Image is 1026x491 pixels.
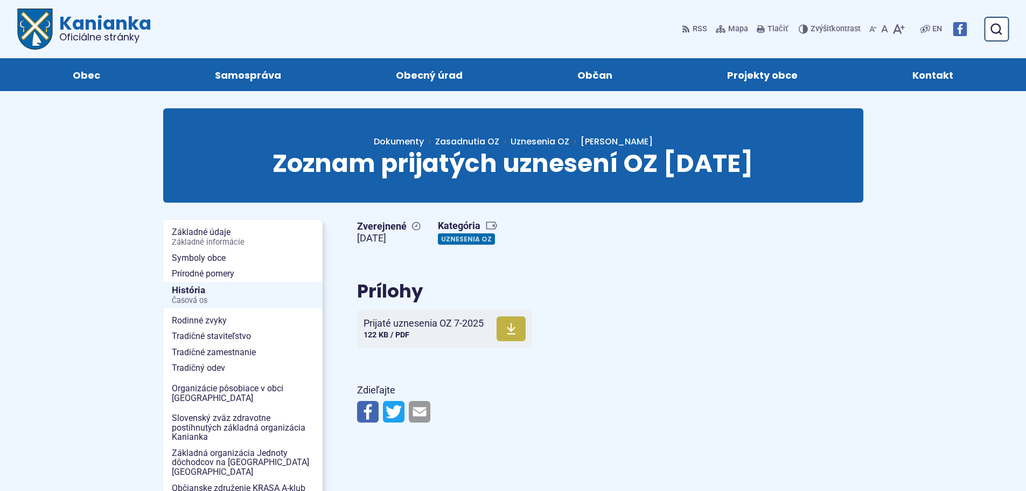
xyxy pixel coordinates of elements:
[163,250,323,266] a: Symboly obce
[357,310,532,348] a: Prijaté uznesenia OZ 7-2025 122 KB / PDF
[172,381,314,406] span: Organizácie pôsobiace v obci [GEOGRAPHIC_DATA]
[811,25,861,34] span: kontrast
[930,23,944,36] a: EN
[163,266,323,282] a: Prírodné pomery
[17,9,151,50] a: Logo Kanianka, prejsť na domovskú stránku.
[693,23,707,36] span: RSS
[569,135,653,148] a: [PERSON_NAME]
[273,146,753,181] span: Zoznam prijatých uznesení OZ [DATE]
[438,233,495,245] a: Uznesenia OZ
[581,135,653,148] span: [PERSON_NAME]
[163,282,323,308] a: HistóriaČasová os
[172,250,314,266] span: Symboly obce
[383,401,404,423] img: Zdieľať na Twitteri
[172,360,314,376] span: Tradičný odev
[714,18,750,40] a: Mapa
[811,24,832,33] span: Zvýšiť
[73,58,100,91] span: Obec
[163,328,323,344] a: Tradičné staviteľstvo
[438,220,499,232] span: Kategória
[172,313,314,329] span: Rodinné zvyky
[59,32,151,42] span: Oficiálne stránky
[409,401,430,423] img: Zdieľať e-mailom
[172,410,314,445] span: Slovenský zväz zdravotne postihnutých základná organizácia Kanianka
[511,135,569,148] a: Uznesenia OZ
[728,23,748,36] span: Mapa
[357,281,739,301] h2: Prílohy
[866,58,1000,91] a: Kontakt
[215,58,281,91] span: Samospráva
[172,296,314,305] span: Časová os
[681,58,844,91] a: Projekty obce
[163,445,323,480] a: Základná organizácia Jednoty dôchodcov na [GEOGRAPHIC_DATA] [GEOGRAPHIC_DATA]
[357,220,421,233] span: Zverejnené
[577,58,612,91] span: Občan
[172,282,314,308] span: História
[357,401,379,423] img: Zdieľať na Facebooku
[172,344,314,361] span: Tradičné zamestnanie
[374,135,424,148] span: Dokumenty
[163,313,323,329] a: Rodinné zvyky
[163,410,323,445] a: Slovenský zväz zdravotne postihnutých základná organizácia Kanianka
[163,381,323,406] a: Organizácie pôsobiace v obci [GEOGRAPHIC_DATA]
[172,224,314,250] span: Základné údaje
[435,135,511,148] a: Zasadnutia OZ
[357,232,421,245] figcaption: [DATE]
[163,344,323,361] a: Tradičné zamestnanie
[349,58,509,91] a: Obecný úrad
[163,224,323,250] a: Základné údajeZákladné informácie
[396,58,463,91] span: Obecný úrad
[357,382,739,399] p: Zdieľajte
[682,18,709,40] a: RSS
[374,135,435,148] a: Dokumenty
[953,22,967,36] img: Prejsť na Facebook stránku
[890,18,907,40] button: Zväčšiť veľkosť písma
[727,58,798,91] span: Projekty obce
[912,58,953,91] span: Kontakt
[172,266,314,282] span: Prírodné pomery
[168,58,327,91] a: Samospráva
[799,18,863,40] button: Zvýšiťkontrast
[932,23,942,36] span: EN
[163,360,323,376] a: Tradičný odev
[53,14,151,42] span: Kanianka
[172,328,314,344] span: Tradičné staviteľstvo
[364,330,409,340] span: 122 KB / PDF
[26,58,146,91] a: Obec
[435,135,499,148] span: Zasadnutia OZ
[364,318,484,329] span: Prijaté uznesenia OZ 7-2025
[172,238,314,247] span: Základné informácie
[17,9,53,50] img: Prejsť na domovskú stránku
[867,18,879,40] button: Zmenšiť veľkosť písma
[755,18,790,40] button: Tlačiť
[879,18,890,40] button: Nastaviť pôvodnú veľkosť písma
[531,58,659,91] a: Občan
[172,445,314,480] span: Základná organizácia Jednoty dôchodcov na [GEOGRAPHIC_DATA] [GEOGRAPHIC_DATA]
[767,25,788,34] span: Tlačiť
